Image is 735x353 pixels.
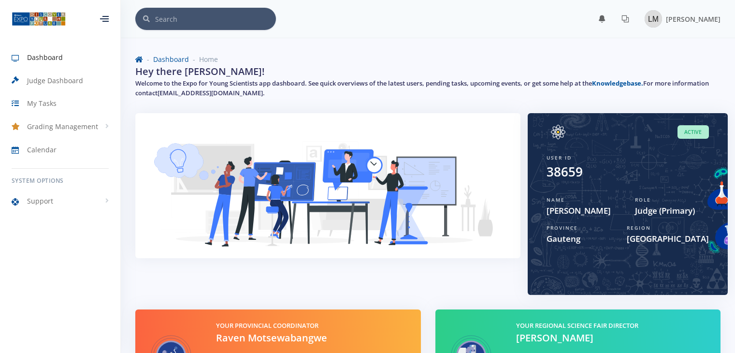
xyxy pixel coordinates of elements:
span: Raven Motsewabangwe [216,331,327,344]
span: Role [635,196,651,203]
h5: Your Provincial Coordinator [216,321,409,331]
span: Name [547,196,565,203]
li: Home [189,54,218,64]
img: ... [12,11,66,27]
div: 38659 [547,162,583,181]
span: Judge (Primary) [635,205,709,217]
span: Province [547,224,578,231]
a: Dashboard [153,55,189,64]
a: Knowledgebase. [592,79,643,88]
span: Region [627,224,651,231]
img: Image placeholder [547,125,570,139]
span: [GEOGRAPHIC_DATA] [627,233,709,245]
span: Gauteng [547,233,612,245]
span: Dashboard [27,52,63,62]
span: My Tasks [27,98,57,108]
h5: Welcome to the Expo for Young Scientists app dashboard. See quick overviews of the latest users, ... [135,79,721,98]
img: Image placeholder [645,10,662,28]
span: Calendar [27,145,57,155]
h2: Hey there [PERSON_NAME]! [135,64,265,79]
span: User ID [547,154,572,161]
span: [PERSON_NAME] [516,331,593,344]
img: Learner [147,125,509,262]
nav: breadcrumb [135,54,721,64]
h6: System Options [12,176,109,185]
span: Active [677,125,709,139]
span: Support [27,196,53,206]
span: Grading Management [27,121,98,132]
a: [EMAIL_ADDRESS][DOMAIN_NAME] [158,88,263,97]
span: Judge Dashboard [27,75,83,86]
span: [PERSON_NAME] [666,15,721,24]
input: Search [155,8,276,30]
span: [PERSON_NAME] [547,205,620,217]
h5: Your Regional Science Fair Director [516,321,709,331]
a: Image placeholder [PERSON_NAME] [637,8,721,29]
